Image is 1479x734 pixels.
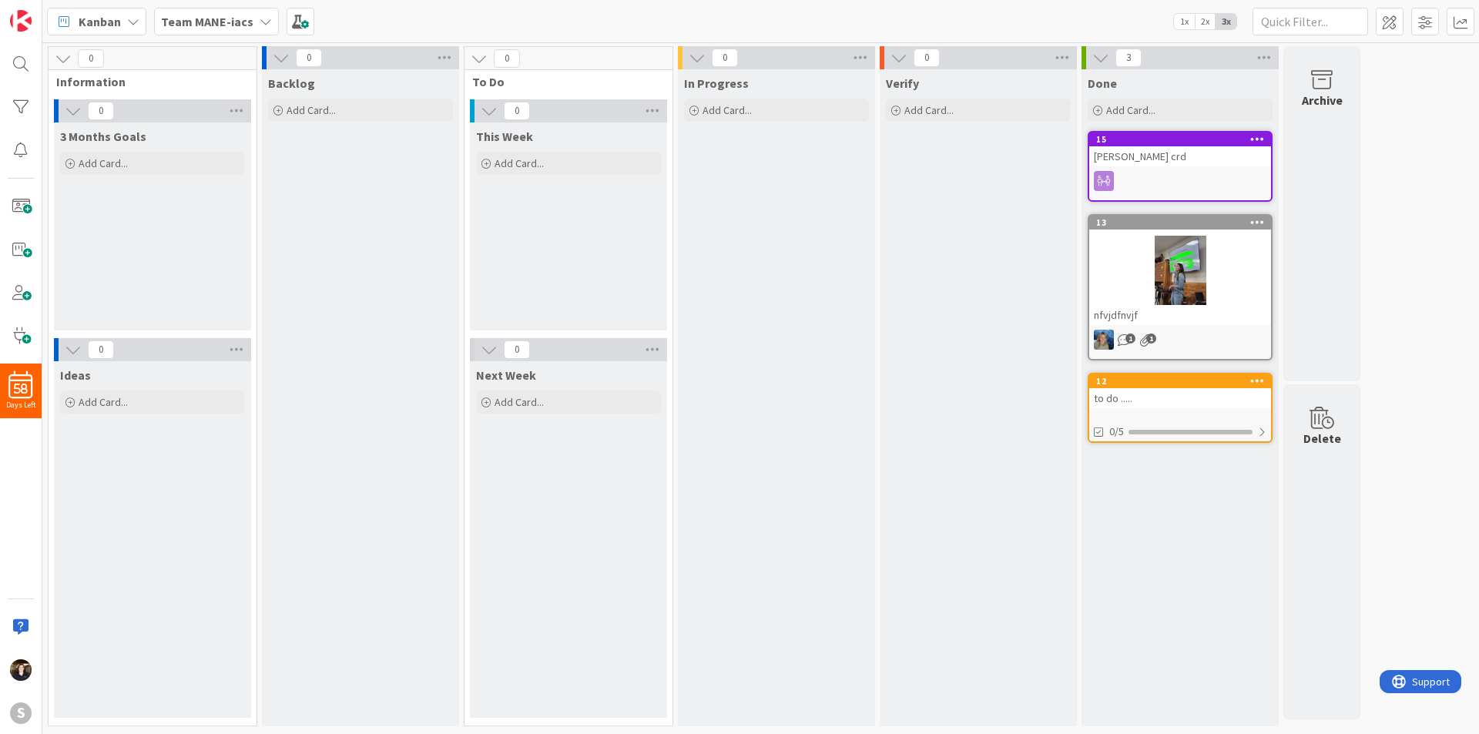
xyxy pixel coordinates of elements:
[476,129,533,144] span: This Week
[1216,14,1236,29] span: 3x
[1089,132,1271,166] div: 15[PERSON_NAME] crd
[60,367,91,383] span: Ideas
[78,49,104,68] span: 0
[10,702,32,724] div: S
[14,384,28,394] span: 58
[56,74,237,89] span: Information
[1125,333,1135,344] span: 1
[495,156,544,170] span: Add Card...
[161,14,253,29] b: Team MANE-iacs
[494,49,520,68] span: 0
[1195,14,1216,29] span: 2x
[684,75,749,91] span: In Progress
[504,340,530,359] span: 0
[495,395,544,409] span: Add Card...
[1089,388,1271,408] div: to do .....
[10,10,32,32] img: Visit kanbanzone.com
[79,395,128,409] span: Add Card...
[1089,216,1271,325] div: 13nfvjdfnvjf
[60,129,146,144] span: 3 Months Goals
[1089,146,1271,166] div: [PERSON_NAME] crd
[712,49,738,67] span: 0
[1088,75,1117,91] span: Done
[1174,14,1195,29] span: 1x
[472,74,653,89] span: To Do
[10,659,32,681] img: KS
[88,340,114,359] span: 0
[1096,134,1271,145] div: 15
[904,103,954,117] span: Add Card...
[1089,132,1271,146] div: 15
[1303,429,1341,447] div: Delete
[703,103,752,117] span: Add Card...
[268,75,315,91] span: Backlog
[1106,103,1155,117] span: Add Card...
[1089,330,1271,350] div: MA
[79,156,128,170] span: Add Card...
[1089,305,1271,325] div: nfvjdfnvjf
[1302,91,1343,109] div: Archive
[886,75,919,91] span: Verify
[1089,374,1271,388] div: 12
[914,49,940,67] span: 0
[1089,216,1271,230] div: 13
[476,367,536,383] span: Next Week
[1253,8,1368,35] input: Quick Filter...
[32,2,70,21] span: Support
[1146,333,1156,344] span: 1
[1109,424,1124,440] span: 0/5
[1094,330,1114,350] img: MA
[1096,217,1271,228] div: 13
[1089,374,1271,408] div: 12to do .....
[88,102,114,120] span: 0
[296,49,322,67] span: 0
[79,12,121,31] span: Kanban
[1115,49,1142,67] span: 3
[504,102,530,120] span: 0
[1096,376,1271,387] div: 12
[287,103,336,117] span: Add Card...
